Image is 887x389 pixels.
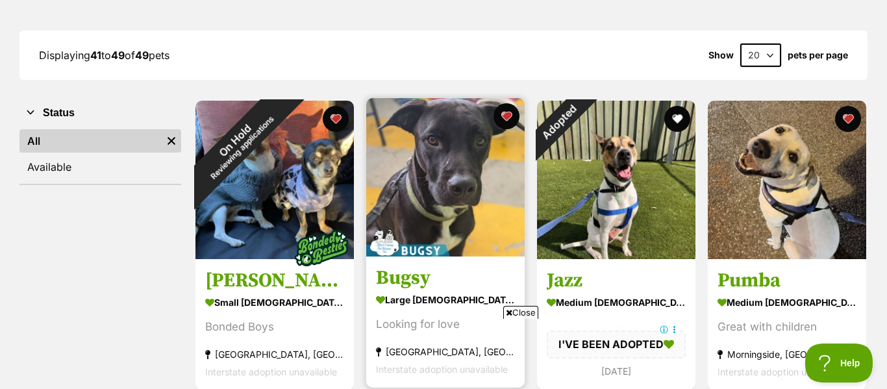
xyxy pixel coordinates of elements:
label: pets per page [788,50,848,60]
a: Available [19,155,181,179]
a: Remove filter [162,129,181,153]
h3: Jazz [547,269,686,294]
strong: 41 [90,49,101,62]
img: Pumba [708,101,866,259]
a: All [19,129,162,153]
img: Bugsy [366,98,525,257]
img: Jazz [537,101,695,259]
button: favourite [664,106,690,132]
iframe: Help Scout Beacon - Open [805,344,874,383]
div: Bonded Boys [205,319,344,336]
div: I'VE BEEN ADOPTED [547,331,686,358]
span: Interstate adoption unavailable [205,367,337,378]
h3: [PERSON_NAME] & [PERSON_NAME] [205,269,344,294]
div: On Hold [167,72,310,216]
img: Wesley & Snipes [195,101,354,259]
span: Show [708,50,734,60]
a: On HoldReviewing applications [195,249,354,262]
iframe: Advertisement [207,324,680,383]
div: Great with children [718,319,856,336]
div: medium [DEMOGRAPHIC_DATA] Dog [547,294,686,312]
span: Displaying to of pets [39,49,169,62]
strong: 49 [135,49,149,62]
span: Reviewing applications [209,114,276,181]
div: large [DEMOGRAPHIC_DATA] Dog [376,291,515,310]
div: [GEOGRAPHIC_DATA], [GEOGRAPHIC_DATA] [205,346,344,364]
div: [DATE] [547,362,686,380]
img: bonded besties [289,216,354,281]
h3: Pumba [718,269,856,294]
button: favourite [835,106,861,132]
div: small [DEMOGRAPHIC_DATA] Dog [205,294,344,312]
div: medium [DEMOGRAPHIC_DATA] Dog [718,294,856,312]
h3: Bugsy [376,266,515,291]
span: Interstate adoption unavailable [718,367,849,378]
span: Close [503,306,538,319]
div: Status [19,127,181,184]
div: Adopted [520,84,597,161]
div: Looking for love [376,316,515,334]
div: Morningside, [GEOGRAPHIC_DATA] [718,346,856,364]
button: favourite [323,106,349,132]
button: favourite [493,103,519,129]
a: Adopted [537,249,695,262]
strong: 49 [111,49,125,62]
button: Status [19,105,181,121]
